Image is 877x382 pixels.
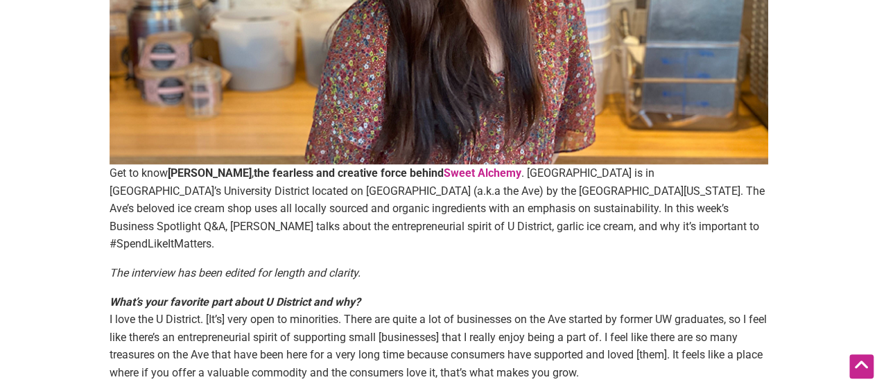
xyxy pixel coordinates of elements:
em: The interview has been edited for length and clarity. [110,266,361,279]
em: What’s your favorite part about U District and why? [110,295,361,309]
div: Scroll Back to Top [849,354,874,379]
a: Sweet Alchemy [444,166,521,180]
strong: the fearless and creative force behind [254,166,444,180]
p: I love the U District. [It’s] very open to minorities. There are quite a lot of businesses on the... [110,293,768,382]
strong: [PERSON_NAME] [168,166,252,180]
p: Get to know , . [GEOGRAPHIC_DATA] is in [GEOGRAPHIC_DATA]’s University District located on [GEOGR... [110,164,768,253]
